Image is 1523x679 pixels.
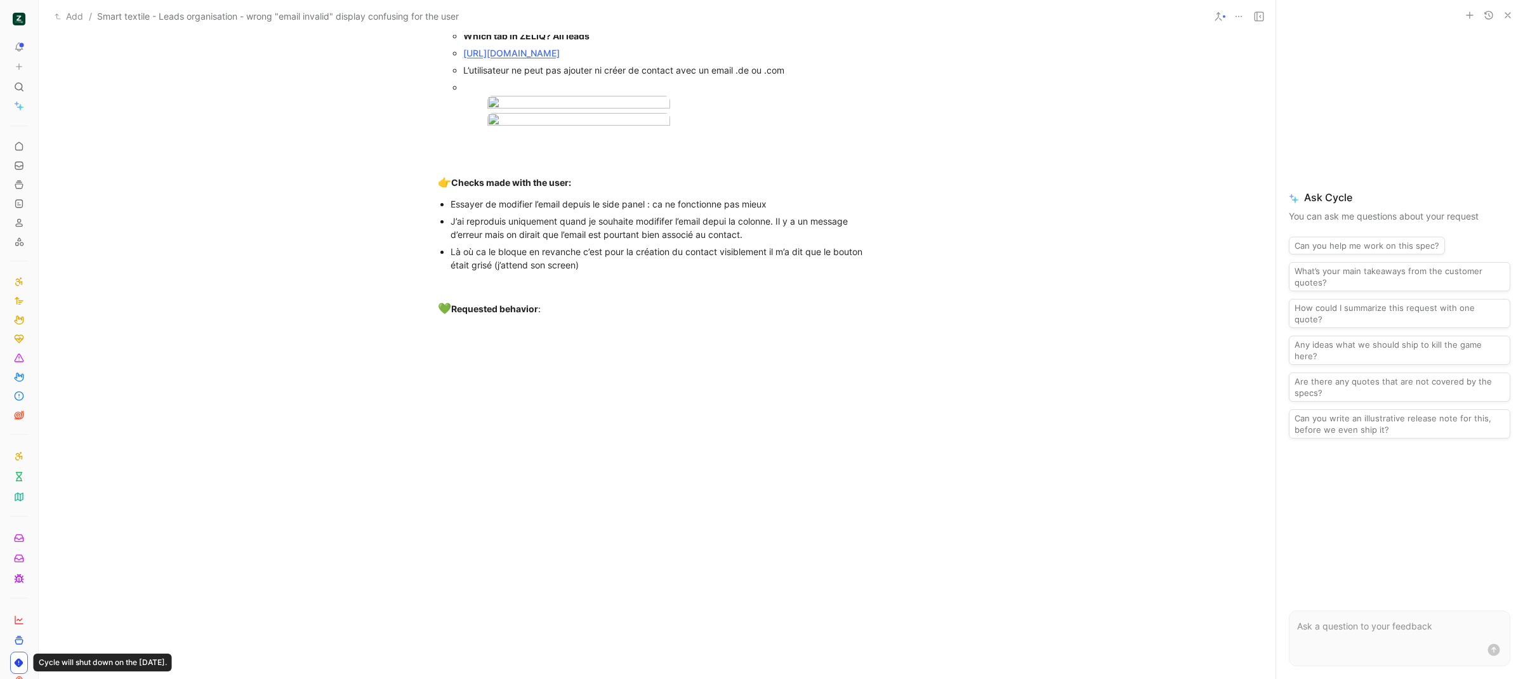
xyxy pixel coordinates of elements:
[451,197,877,211] div: Essayer de modifier l’email depuis le side panel : ca ne fonctionne pas mieux
[10,10,28,28] button: ZELIQ
[463,63,877,77] div: L’utilisateur ne peut pas ajouter ni créer de contact avec un email .de ou .com
[438,176,451,188] span: 👉
[487,96,670,113] img: image.png
[89,9,92,24] span: /
[463,30,590,41] strong: Which tab in ZELIQ? All leads
[97,9,459,24] span: Smart textile - Leads organisation - wrong "email invalid" display confusing for the user
[451,177,571,188] strong: Checks made with the user:
[34,654,172,671] div: Cycle will shut down on the [DATE].
[487,113,670,130] img: image.png
[1289,262,1510,291] button: What’s your main takeaways from the customer quotes?
[451,245,877,272] div: Là où ca le bloque en revanche c’est pour la création du contact visiblement il m’a dit que le bo...
[463,48,560,58] a: [URL][DOMAIN_NAME]
[13,13,25,25] img: ZELIQ
[1289,190,1510,205] span: Ask Cycle
[1289,336,1510,365] button: Any ideas what we should ship to kill the game here?
[438,301,877,317] div: :
[451,214,877,241] div: J’ai reproduis uniquement quand je souhaite modififer l’email depui la colonne. Il y a un message...
[438,302,451,315] span: 💚
[1289,372,1510,402] button: Are there any quotes that are not covered by the specs?
[1289,209,1510,224] p: You can ask me questions about your request
[1289,237,1445,254] button: Can you help me work on this spec?
[1289,409,1510,438] button: Can you write an illustrative release note for this, before we even ship it?
[51,9,86,24] button: Add
[451,303,538,314] strong: Requested behavior
[1289,299,1510,328] button: How could I summarize this request with one quote?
